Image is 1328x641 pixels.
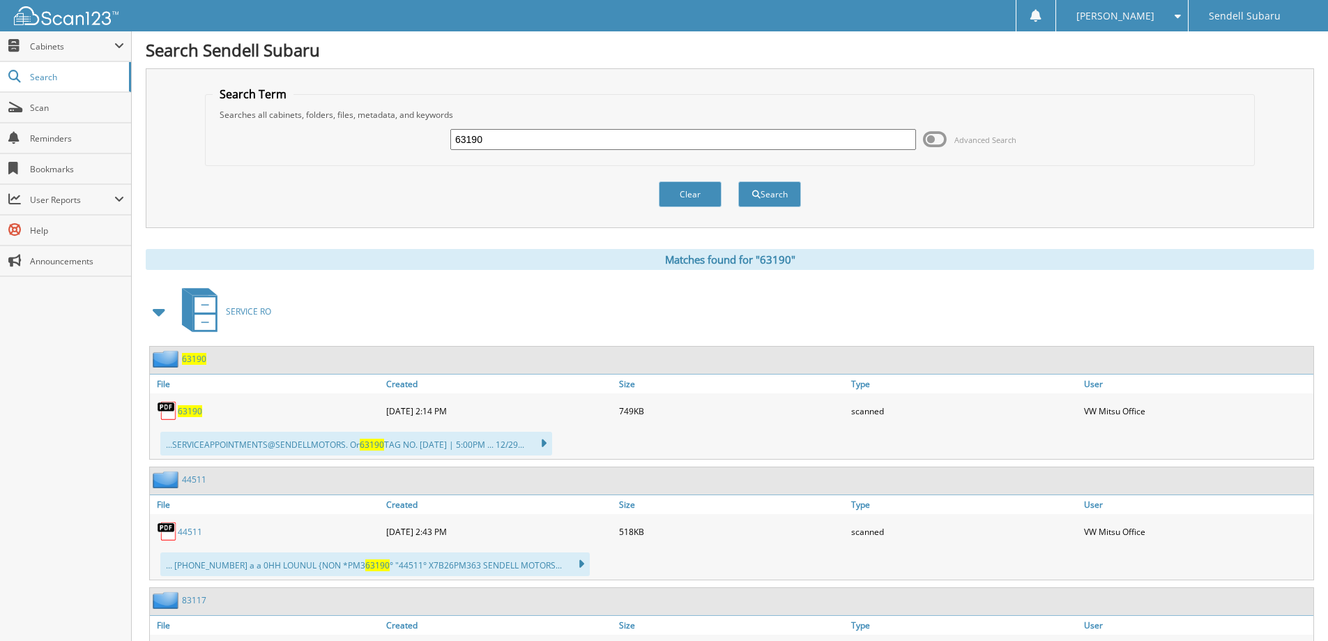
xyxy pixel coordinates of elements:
div: [DATE] 2:14 PM [383,397,616,425]
span: Cabinets [30,40,114,52]
a: File [150,616,383,635]
div: [DATE] 2:43 PM [383,518,616,545]
a: 63190 [178,405,202,417]
a: Created [383,375,616,393]
div: scanned [848,518,1081,545]
img: folder2.png [153,591,182,609]
legend: Search Term [213,86,293,102]
a: User [1081,616,1313,635]
img: PDF.png [157,400,178,421]
img: folder2.png [153,471,182,488]
button: Search [738,181,801,207]
span: Announcements [30,255,124,267]
div: VW Mitsu Office [1081,518,1313,545]
div: ... [PHONE_NUMBER] a a 0HH LOUNUL {NON *PM3 ° "44511° X7B26PM363 SENDELL MOTORS... [160,552,590,576]
span: Advanced Search [954,135,1016,145]
a: Created [383,616,616,635]
a: File [150,495,383,514]
a: 63190 [182,353,206,365]
a: Type [848,495,1081,514]
a: 44511 [178,526,202,538]
span: User Reports [30,194,114,206]
img: scan123-logo-white.svg [14,6,119,25]
span: SERVICE RO [226,306,271,317]
a: 83117 [182,594,206,606]
div: Searches all cabinets, folders, files, metadata, and keywords [213,109,1247,121]
button: Clear [659,181,722,207]
div: Matches found for "63190" [146,249,1314,270]
span: Search [30,71,122,83]
span: Bookmarks [30,163,124,175]
span: 63190 [365,559,390,571]
div: VW Mitsu Office [1081,397,1313,425]
a: Size [616,375,848,393]
img: folder2.png [153,350,182,368]
span: Scan [30,102,124,114]
div: 749KB [616,397,848,425]
span: Reminders [30,133,124,144]
div: 518KB [616,518,848,545]
h1: Search Sendell Subaru [146,38,1314,61]
a: User [1081,495,1313,514]
a: Size [616,495,848,514]
img: PDF.png [157,521,178,542]
a: Type [848,375,1081,393]
a: File [150,375,383,393]
iframe: Chat Widget [1258,574,1328,641]
span: Sendell Subaru [1209,12,1281,20]
span: 63190 [360,439,384,451]
a: Type [848,616,1081,635]
a: SERVICE RO [174,284,271,339]
a: User [1081,375,1313,393]
div: scanned [848,397,1081,425]
span: [PERSON_NAME] [1076,12,1154,20]
a: 44511 [182,474,206,485]
span: Help [30,225,124,236]
div: ...SERVICEAPPOINTMENTS@SENDELLMOTORS. Or TAG NO. [DATE] | 5:00PM ... 12/29... [160,432,552,455]
a: Size [616,616,848,635]
a: Created [383,495,616,514]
